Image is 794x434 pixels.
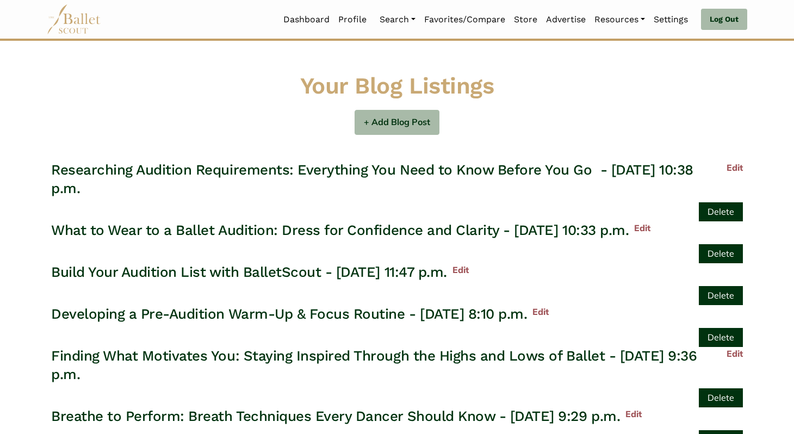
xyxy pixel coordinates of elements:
[699,286,743,305] a: Delete
[334,8,371,31] a: Profile
[51,407,620,426] h3: Breathe to Perform: Breath Techniques Every Dancer Should Know - [DATE] 9:29 p.m.
[355,110,439,135] a: + Add Blog Post
[420,8,510,31] a: Favorites/Compare
[590,8,649,31] a: Resources
[649,8,692,31] a: Settings
[699,202,743,221] a: Delete
[699,244,743,263] a: Delete
[51,347,721,384] h3: Finding What Motivates You: Staying Inspired Through the Highs and Lows of Ballet - [DATE] 9:36 p.m.
[699,328,743,347] a: Delete
[542,8,590,31] a: Advertise
[51,161,721,198] h3: Researching Audition Requirements: Everything You Need to Know Before You Go - [DATE] 10:38 p.m.
[279,8,334,31] a: Dashboard
[701,9,747,30] a: Log Out
[51,221,629,240] h3: What to Wear to a Ballet Audition: Dress for Confidence and Clarity - [DATE] 10:33 p.m.
[447,263,469,277] a: Edit
[721,161,743,175] a: Edit
[527,305,549,319] a: Edit
[629,221,650,235] a: Edit
[51,71,743,101] h1: Your Blog Listings
[699,388,743,407] a: Delete
[510,8,542,31] a: Store
[375,8,420,31] a: Search
[620,407,642,421] a: Edit
[51,263,447,282] h3: Build Your Audition List with BalletScout - [DATE] 11:47 p.m.
[51,305,527,324] h3: Developing a Pre-Audition Warm-Up & Focus Routine - [DATE] 8:10 p.m.
[721,347,743,361] a: Edit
